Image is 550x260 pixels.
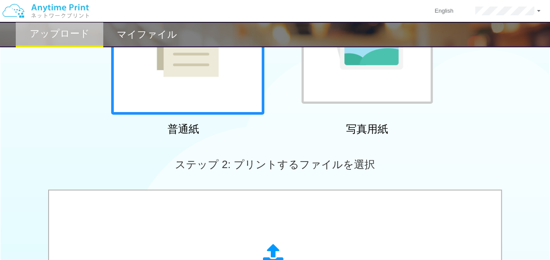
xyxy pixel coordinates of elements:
[107,123,260,135] h2: 普通紙
[291,123,444,135] h2: 写真用紙
[30,28,90,39] h2: アップロード
[117,29,177,40] h2: マイファイル
[175,158,375,170] span: ステップ 2: プリントするファイルを選択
